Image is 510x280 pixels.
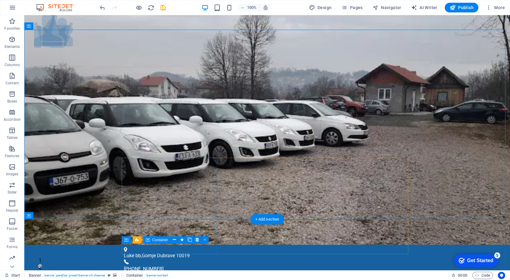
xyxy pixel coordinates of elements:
[148,4,155,11] i: Reload page
[5,272,20,279] a: Click to cancel selection. Double-click to open Pages
[6,172,19,177] p: Images
[462,273,463,278] span: :
[339,3,365,12] button: Pages
[498,272,505,279] button: Usercentrics
[18,7,44,12] div: Get Started
[135,4,142,11] button: Click here to leave preview mode and continue editing
[7,99,17,104] p: Boxes
[309,5,332,11] span: Design
[99,4,106,11] button: undo
[146,272,168,279] span: . banner-content
[8,190,17,195] p: Slider
[147,4,155,11] button: reload
[238,4,260,11] button: 100%
[5,44,20,49] p: Elements
[307,3,334,12] div: Design (Ctrl+Alt+Y)
[341,5,362,11] span: Pages
[450,5,474,11] span: Publish
[5,62,20,67] p: Columns
[411,5,437,11] span: AI Writer
[483,3,507,12] button: More
[458,272,467,279] span: 00 00
[35,4,80,11] img: Editor Logo
[409,3,440,12] button: AI Writer
[160,4,167,11] i: Save (Ctrl+S)
[7,226,18,231] p: Footer
[108,274,110,277] i: This element is a customizable preset
[14,249,18,253] button: 2
[486,5,505,11] span: More
[45,1,51,7] div: 5
[307,3,334,12] button: Design
[4,117,21,122] p: Accordion
[250,214,284,224] div: + Add section
[29,272,42,279] span: Click to select. Double-click to edit
[152,238,168,242] span: Container
[472,272,493,279] button: Code
[4,26,20,31] p: Favorites
[29,272,168,279] nav: breadcrumb
[5,153,19,158] p: Features
[113,274,117,277] i: This element contains a background
[7,135,18,140] p: Tables
[4,263,20,268] p: Marketing
[475,272,490,279] span: Code
[6,208,18,213] p: Header
[247,4,257,11] h6: 100%
[445,3,478,12] button: Publish
[14,242,18,245] button: 1
[159,4,167,11] button: save
[370,3,404,12] button: Navigator
[451,272,467,279] h6: Session time
[5,3,49,16] div: Get Started 5 items remaining, 0% complete
[126,272,143,279] span: Click to select. Double-click to edit
[7,245,18,249] p: Forms
[44,272,105,279] span: . banner .parallax .preset-banner-v3-cleancar
[372,5,401,11] span: Navigator
[5,81,19,86] p: Content
[99,4,106,11] i: Undo: Change link (Ctrl+Z)
[263,5,268,10] i: On resize automatically adjust zoom level to fit chosen device.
